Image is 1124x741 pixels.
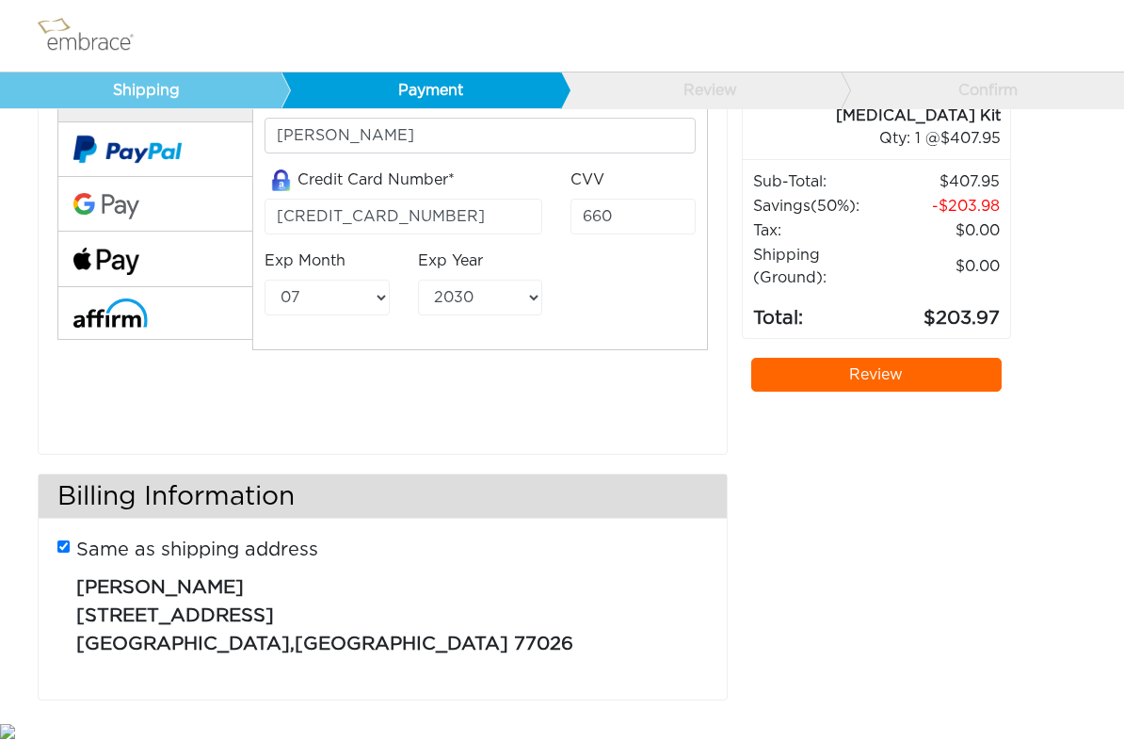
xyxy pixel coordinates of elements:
[889,290,1001,333] td: 203.97
[889,243,1001,290] td: $0.00
[751,358,1002,392] a: Review
[560,72,842,108] a: Review
[295,635,508,653] span: [GEOGRAPHIC_DATA]
[752,218,889,243] td: Tax:
[743,105,1001,127] div: [MEDICAL_DATA] Kit
[940,131,1001,146] span: 407.95
[889,169,1001,194] td: 407.95
[514,635,573,653] span: 77026
[265,250,345,272] label: Exp Month
[418,250,483,272] label: Exp Year
[265,169,455,192] label: Credit Card Number*
[752,194,889,218] td: Savings :
[73,298,148,328] img: affirm-logo.svg
[570,169,604,191] label: CVV
[889,194,1001,218] td: 203.98
[76,635,290,653] span: [GEOGRAPHIC_DATA]
[39,475,727,519] h3: Billing Information
[73,193,139,219] img: Google-Pay-Logo.svg
[76,578,244,597] span: [PERSON_NAME]
[889,218,1001,243] td: 0.00
[33,12,155,59] img: logo.png
[766,127,1001,150] div: 1 @
[752,290,889,333] td: Total:
[76,536,318,564] label: Same as shipping address
[265,169,297,191] img: amazon-lock.png
[281,72,562,108] a: Payment
[76,606,274,625] span: [STREET_ADDRESS]
[73,248,139,275] img: fullApplePay.png
[841,72,1122,108] a: Confirm
[752,243,889,290] td: Shipping (Ground):
[752,169,889,194] td: Sub-Total:
[73,122,182,177] img: paypal-v2.png
[811,199,856,214] span: (50%)
[76,564,693,658] p: ,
